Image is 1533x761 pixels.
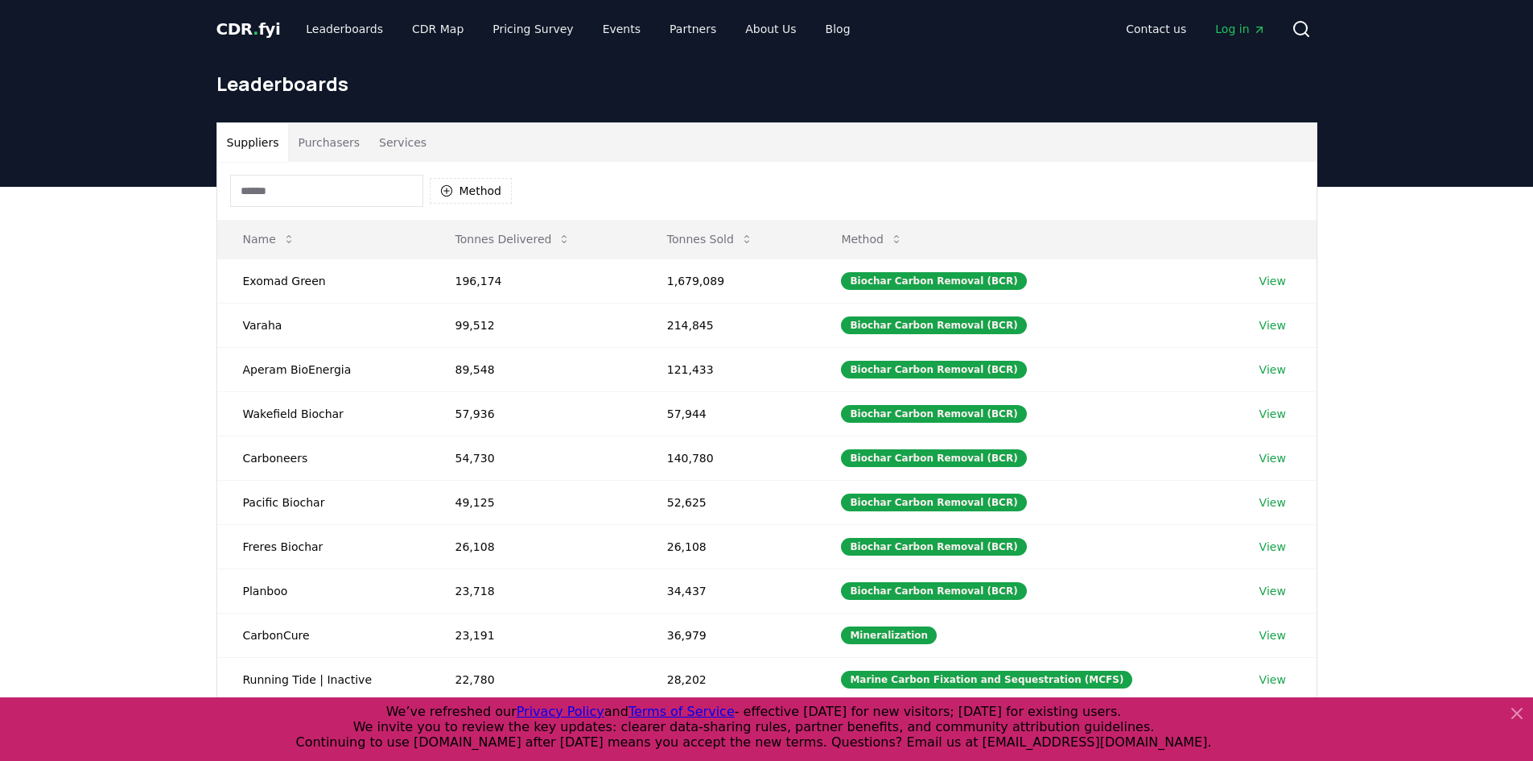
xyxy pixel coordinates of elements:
a: View [1259,627,1286,643]
td: 57,944 [641,391,816,436]
td: 52,625 [641,480,816,524]
td: Varaha [217,303,430,347]
nav: Main [1113,14,1278,43]
td: 1,679,089 [641,258,816,303]
div: Biochar Carbon Removal (BCR) [841,494,1026,511]
button: Method [430,178,513,204]
td: CarbonCure [217,613,430,657]
button: Tonnes Delivered [443,223,584,255]
td: Pacific Biochar [217,480,430,524]
td: 121,433 [641,347,816,391]
td: 140,780 [641,436,816,480]
div: Biochar Carbon Removal (BCR) [841,405,1026,423]
a: View [1259,273,1286,289]
a: View [1259,450,1286,466]
div: Biochar Carbon Removal (BCR) [841,449,1026,467]
td: Carboneers [217,436,430,480]
a: Leaderboards [293,14,396,43]
td: 23,718 [430,569,641,613]
span: CDR fyi [216,19,281,39]
a: Contact us [1113,14,1199,43]
td: Running Tide | Inactive [217,657,430,701]
a: View [1259,406,1286,422]
a: Log in [1202,14,1278,43]
a: View [1259,317,1286,333]
td: 26,108 [641,524,816,569]
h1: Leaderboards [216,71,1317,97]
div: Marine Carbon Fixation and Sequestration (MCFS) [841,671,1132,689]
a: CDR.fyi [216,18,281,40]
a: About Us [732,14,809,43]
td: 89,548 [430,347,641,391]
div: Biochar Carbon Removal (BCR) [841,361,1026,378]
div: Biochar Carbon Removal (BCR) [841,316,1026,334]
td: Planboo [217,569,430,613]
a: View [1259,362,1286,378]
td: 22,780 [430,657,641,701]
nav: Main [293,14,863,43]
button: Purchasers [288,123,369,162]
button: Method [828,223,916,255]
a: View [1259,539,1286,555]
td: 34,437 [641,569,816,613]
td: Wakefield Biochar [217,391,430,436]
a: View [1259,494,1286,511]
a: View [1259,583,1286,599]
td: Exomad Green [217,258,430,303]
td: 99,512 [430,303,641,347]
td: 36,979 [641,613,816,657]
td: Freres Biochar [217,524,430,569]
td: 214,845 [641,303,816,347]
a: View [1259,672,1286,688]
button: Tonnes Sold [654,223,766,255]
div: Mineralization [841,627,937,644]
td: 23,191 [430,613,641,657]
button: Suppliers [217,123,289,162]
td: 26,108 [430,524,641,569]
span: Log in [1215,21,1265,37]
div: Biochar Carbon Removal (BCR) [841,272,1026,290]
a: Pricing Survey [480,14,586,43]
td: 196,174 [430,258,641,303]
td: 28,202 [641,657,816,701]
td: 49,125 [430,480,641,524]
span: . [253,19,258,39]
td: 57,936 [430,391,641,436]
a: Events [590,14,653,43]
div: Biochar Carbon Removal (BCR) [841,582,1026,600]
a: CDR Map [399,14,476,43]
button: Services [369,123,436,162]
a: Partners [657,14,729,43]
td: 54,730 [430,436,641,480]
button: Name [230,223,308,255]
div: Biochar Carbon Removal (BCR) [841,538,1026,556]
a: Blog [813,14,863,43]
td: Aperam BioEnergia [217,347,430,391]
